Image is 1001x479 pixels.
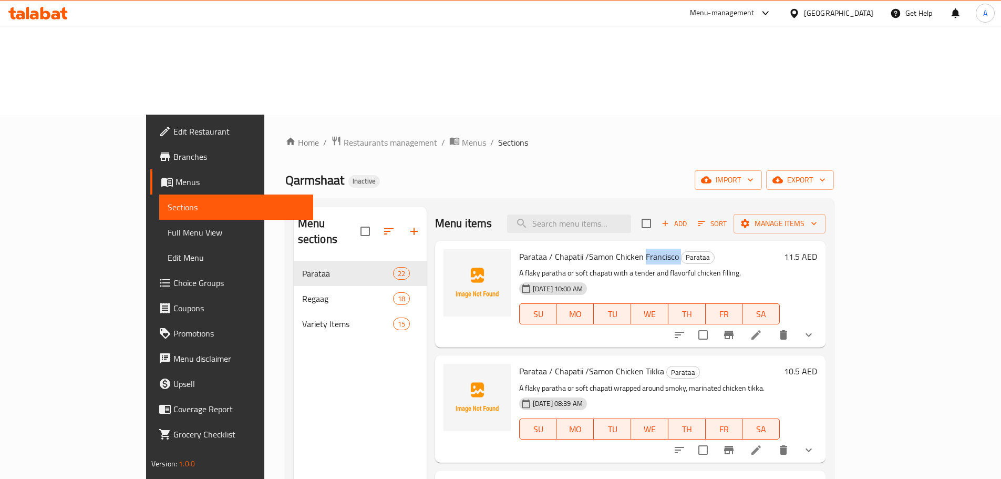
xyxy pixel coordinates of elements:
[490,136,494,149] li: /
[294,257,427,341] nav: Menu sections
[750,329,762,341] a: Edit menu item
[173,150,305,163] span: Branches
[667,322,692,348] button: sort-choices
[802,329,815,341] svg: Show Choices
[354,220,376,242] span: Select all sections
[348,177,380,186] span: Inactive
[151,457,177,471] span: Version:
[692,439,714,461] span: Select to update
[529,284,587,294] span: [DATE] 10:00 AM
[294,311,427,337] div: Variety Items15
[667,366,699,379] span: Parataa
[176,176,305,188] span: Menus
[394,269,409,279] span: 22
[173,125,305,138] span: Edit Restaurant
[507,215,631,233] input: search
[703,174,754,187] span: import
[294,286,427,311] div: Regaag18
[598,422,627,437] span: TU
[660,218,688,230] span: Add
[691,216,734,232] span: Sort items
[796,437,821,463] button: show more
[150,396,313,422] a: Coverage Report
[668,303,706,324] button: TH
[323,136,327,149] li: /
[556,419,594,440] button: MO
[771,437,796,463] button: delete
[784,364,817,379] h6: 10.5 AED
[710,307,739,322] span: FR
[766,170,834,190] button: export
[173,378,305,390] span: Upsell
[449,136,486,149] a: Menus
[673,307,701,322] span: TH
[443,249,511,317] img: Parataa / Chapatii /Samon Chicken Francisco
[635,307,664,322] span: WE
[667,437,692,463] button: sort-choices
[524,307,553,322] span: SU
[657,216,691,232] span: Add item
[519,382,780,395] p: A flaky paratha or soft chapati wrapped around smoky, marinated chicken tikka.
[742,217,817,230] span: Manage items
[681,251,715,264] div: Parataa
[173,352,305,365] span: Menu disclaimer
[747,422,776,437] span: SA
[150,295,313,321] a: Coupons
[285,136,834,149] nav: breadcrumb
[302,318,393,330] span: Variety Items
[784,249,817,264] h6: 11.5 AED
[376,219,401,244] span: Sort sections
[529,399,587,409] span: [DATE] 08:39 AM
[706,419,743,440] button: FR
[159,195,313,220] a: Sections
[561,422,590,437] span: MO
[394,319,409,329] span: 15
[519,363,664,379] span: Parataa / Chapatii /Samon Chicken Tikka
[771,322,796,348] button: delete
[443,364,511,431] img: Parataa / Chapatii /Samon Chicken Tikka
[348,175,380,188] div: Inactive
[519,267,780,280] p: A flaky paratha or soft chapati with a tender and flavorful chicken filling.
[294,261,427,286] div: Parataa22
[150,144,313,169] a: Branches
[150,119,313,144] a: Edit Restaurant
[394,294,409,304] span: 18
[401,219,427,244] button: Add section
[796,322,821,348] button: show more
[393,267,410,280] div: items
[168,251,305,264] span: Edit Menu
[631,419,668,440] button: WE
[775,174,825,187] span: export
[668,419,706,440] button: TH
[657,216,691,232] button: Add
[150,346,313,371] a: Menu disclaimer
[150,270,313,295] a: Choice Groups
[695,170,762,190] button: import
[673,422,701,437] span: TH
[983,7,987,19] span: A
[462,136,486,149] span: Menus
[524,422,553,437] span: SU
[173,403,305,415] span: Coverage Report
[159,220,313,245] a: Full Menu View
[435,216,492,231] h2: Menu items
[519,303,557,324] button: SU
[710,422,739,437] span: FR
[302,267,393,280] div: Parataa
[498,136,528,149] span: Sections
[302,292,393,305] div: Regaag
[598,307,627,322] span: TU
[168,226,305,239] span: Full Menu View
[561,307,590,322] span: MO
[695,216,729,232] button: Sort
[750,444,762,456] a: Edit menu item
[734,214,825,233] button: Manage items
[150,422,313,447] a: Grocery Checklist
[285,168,344,192] span: Qarmshaat
[179,457,195,471] span: 1.0.0
[159,245,313,270] a: Edit Menu
[635,212,657,235] span: Select section
[331,136,437,149] a: Restaurants management
[393,292,410,305] div: items
[519,419,557,440] button: SU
